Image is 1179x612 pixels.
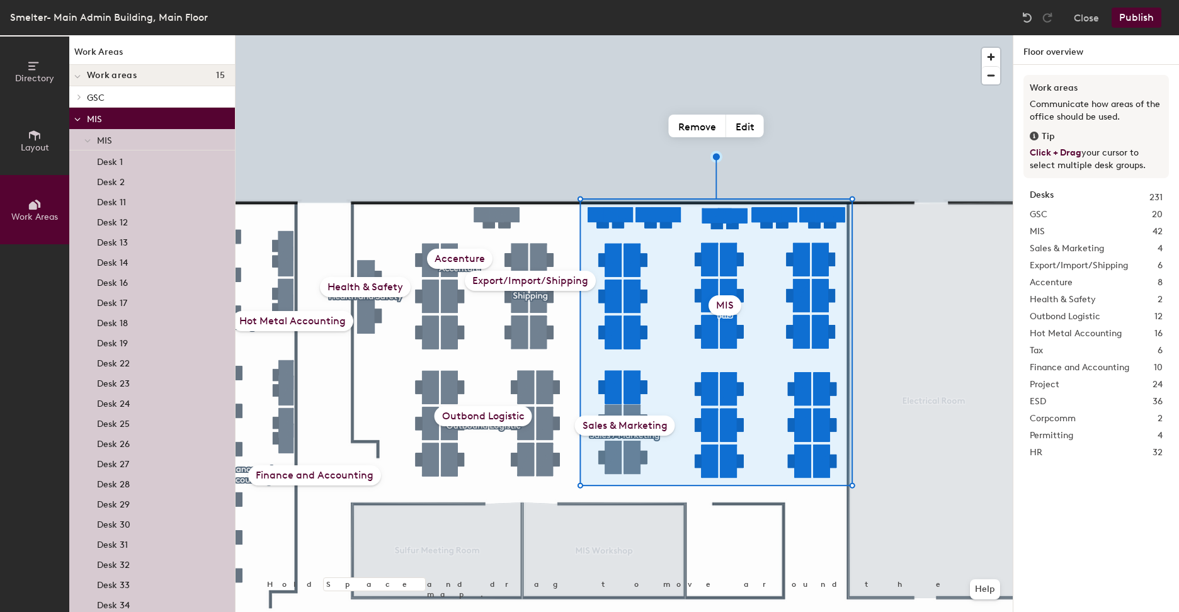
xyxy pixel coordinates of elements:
p: Desk 32 [97,556,130,570]
span: Health & Safety [1030,293,1096,307]
p: Desk 26 [97,435,130,450]
span: 231 [1149,191,1163,205]
p: Desk 18 [97,314,128,329]
span: Permitting [1030,429,1073,443]
span: Directory [15,73,54,84]
p: your cursor to select multiple desk groups. [1030,147,1163,172]
p: Desk 22 [97,354,130,369]
p: Desk 31 [97,536,128,550]
p: MIS [87,110,225,127]
span: Finance and Accounting [1030,361,1129,375]
p: Desk 19 [97,334,128,349]
span: 8 [1158,276,1163,290]
p: Desk 17 [97,294,127,309]
button: Help [970,579,1000,599]
p: GSC [87,89,225,105]
div: Smelter- Main Admin Building, Main Floor [10,9,208,25]
span: GSC [1030,208,1047,222]
p: Desk 24 [97,395,130,409]
p: Desk 16 [97,274,128,288]
div: Tip [1030,130,1163,144]
span: Hot Metal Accounting [1030,327,1122,341]
span: 24 [1153,378,1163,392]
button: Edit [726,115,764,137]
p: Desk 12 [97,213,128,228]
p: Desk 30 [97,516,130,530]
img: Redo [1041,11,1054,24]
p: Desk 11 [97,193,126,208]
span: 6 [1158,344,1163,358]
span: Export/Import/Shipping [1030,259,1128,273]
p: Desk 13 [97,234,128,248]
div: Finance and Accounting [248,465,381,485]
p: Desk 34 [97,596,130,611]
span: ESD [1030,395,1046,409]
div: Export/Import/Shipping [465,271,596,291]
p: Desk 1 [97,153,123,167]
p: Communicate how areas of the office should be used. [1030,98,1163,123]
p: Desk 29 [97,496,130,510]
span: 10 [1154,361,1163,375]
button: Close [1074,8,1099,28]
p: Desk 28 [97,475,130,490]
div: Accenture [427,249,493,269]
span: Corpcomm [1030,412,1076,426]
p: Desk 14 [97,254,128,268]
div: MIS [709,295,741,315]
div: Health & Safety [320,277,411,297]
p: Desk 27 [97,455,129,470]
span: Outbond Logistic [1030,310,1100,324]
span: Project [1030,378,1059,392]
h1: Floor overview [1013,35,1179,65]
div: Sales & Marketing [575,416,675,436]
h1: Work Areas [69,45,235,65]
span: Tax [1030,344,1043,358]
p: Desk 2 [97,173,125,188]
img: Undo [1021,11,1034,24]
p: Desk 33 [97,576,130,591]
h3: Work areas [1030,81,1163,95]
span: MIS [97,135,112,146]
span: 16 [1154,327,1163,341]
span: 4 [1158,242,1163,256]
button: Remove [669,115,726,137]
span: 4 [1158,429,1163,443]
p: Desk 23 [97,375,130,389]
span: 2 [1158,412,1163,426]
span: 42 [1153,225,1163,239]
span: Work Areas [11,212,58,222]
span: MIS [1030,225,1045,239]
span: 12 [1154,310,1163,324]
span: 6 [1158,259,1163,273]
span: Work areas [87,71,137,81]
span: Sales & Marketing [1030,242,1104,256]
span: 36 [1153,395,1163,409]
span: 15 [216,71,225,81]
button: Publish [1112,8,1161,28]
span: Layout [21,142,49,153]
strong: Desks [1030,191,1054,205]
span: Accenture [1030,276,1073,290]
span: HR [1030,446,1042,460]
span: 32 [1153,446,1163,460]
span: Click + Drag [1030,147,1081,158]
div: Hot Metal Accounting [232,311,353,331]
div: Outbond Logistic [435,406,532,426]
span: 2 [1158,293,1163,307]
p: Desk 25 [97,415,130,429]
span: 20 [1152,208,1163,222]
